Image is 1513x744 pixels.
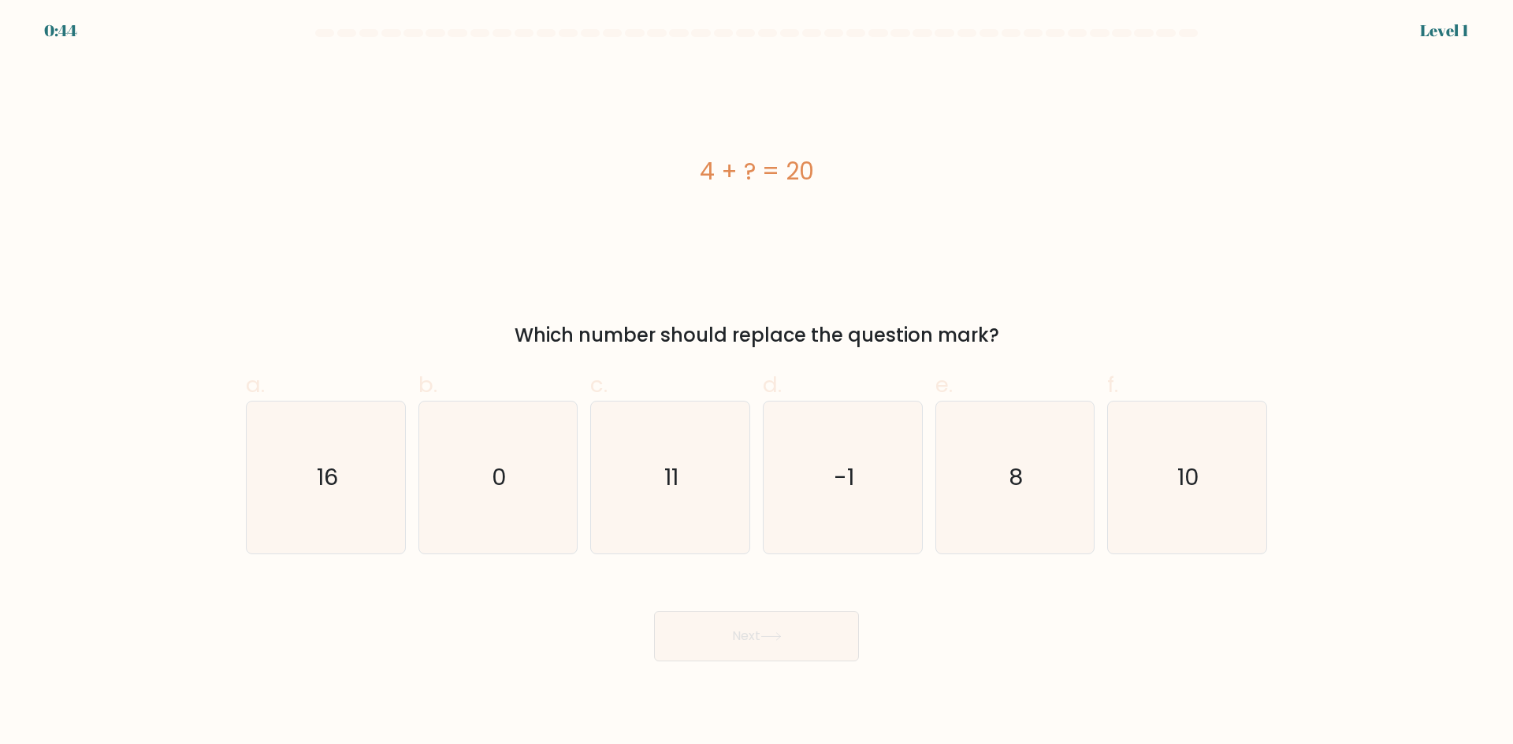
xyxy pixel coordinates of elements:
text: 16 [317,461,338,493]
span: a. [246,369,265,400]
span: d. [763,369,782,400]
text: -1 [834,461,854,493]
span: b. [418,369,437,400]
button: Next [654,611,859,661]
span: c. [590,369,608,400]
text: 8 [1009,461,1024,493]
div: 0:44 [44,19,77,43]
text: 0 [492,461,507,493]
div: Level 1 [1420,19,1469,43]
div: 4 + ? = 20 [246,154,1267,189]
span: f. [1107,369,1118,400]
text: 10 [1178,461,1200,493]
text: 11 [665,461,679,493]
div: Which number should replace the question mark? [255,321,1258,350]
span: e. [935,369,953,400]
